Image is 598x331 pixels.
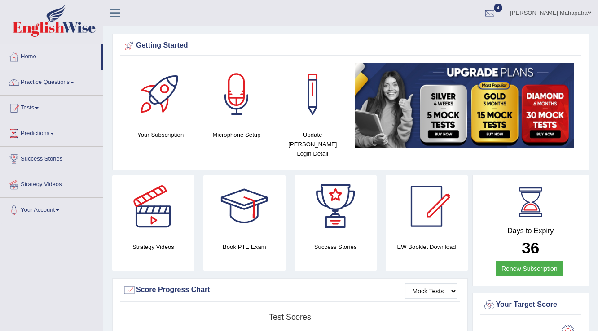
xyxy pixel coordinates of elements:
h4: Your Subscription [127,130,194,139]
a: Practice Questions [0,70,103,92]
span: 4 [494,4,503,12]
img: small5.jpg [355,63,574,148]
div: Score Progress Chart [123,283,457,297]
div: Getting Started [123,39,579,52]
h4: Days to Expiry [483,227,579,235]
a: Renew Subscription [496,261,563,276]
h4: Update [PERSON_NAME] Login Detail [279,130,346,158]
h4: Strategy Videos [112,242,194,252]
b: 36 [522,239,539,257]
h4: EW Booklet Download [386,242,468,252]
tspan: Test scores [269,313,311,322]
a: Tests [0,96,103,118]
h4: Microphone Setup [203,130,270,139]
a: Predictions [0,121,103,144]
h4: Book PTE Exam [203,242,286,252]
a: Strategy Videos [0,172,103,195]
a: Success Stories [0,147,103,169]
a: Your Account [0,198,103,220]
div: Your Target Score [483,298,579,312]
h4: Success Stories [295,242,377,252]
a: Home [0,44,101,67]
